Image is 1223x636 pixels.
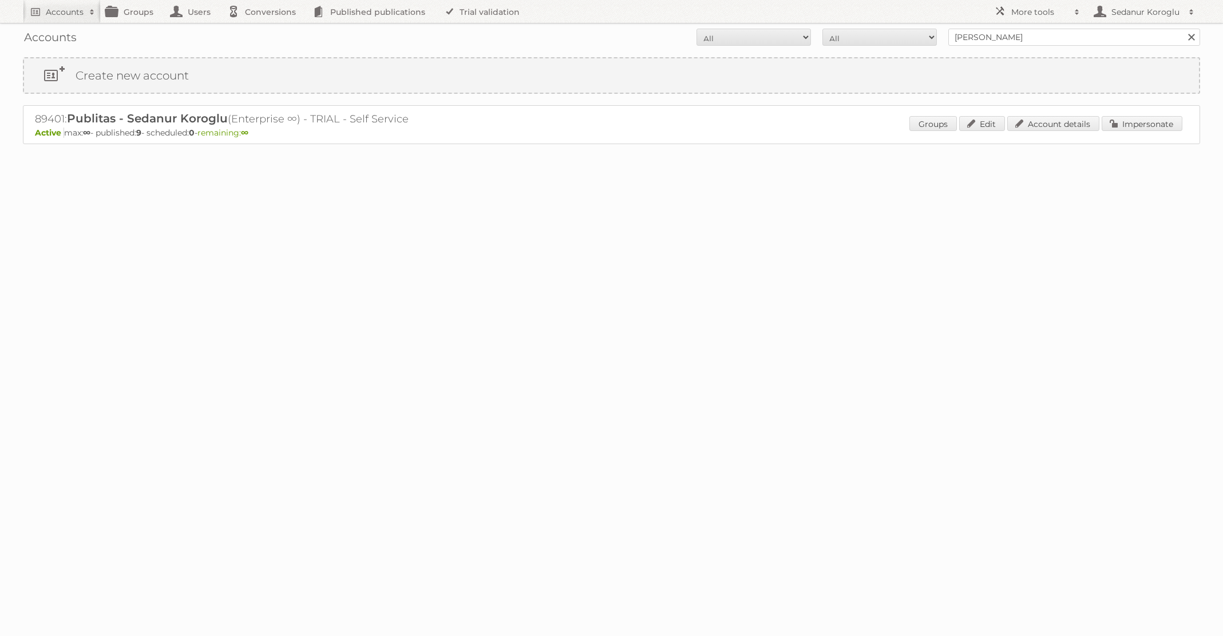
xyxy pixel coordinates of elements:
[197,128,248,138] span: remaining:
[909,116,957,131] a: Groups
[1007,116,1099,131] a: Account details
[67,112,228,125] span: Publitas - Sedanur Koroglu
[35,112,436,126] h2: 89401: (Enterprise ∞) - TRIAL - Self Service
[136,128,141,138] strong: 9
[959,116,1005,131] a: Edit
[46,6,84,18] h2: Accounts
[1109,6,1183,18] h2: Sedanur Koroglu
[1011,6,1068,18] h2: More tools
[35,128,1188,138] p: max: - published: - scheduled: -
[241,128,248,138] strong: ∞
[189,128,195,138] strong: 0
[1102,116,1182,131] a: Impersonate
[35,128,64,138] span: Active
[83,128,90,138] strong: ∞
[24,58,1199,93] a: Create new account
